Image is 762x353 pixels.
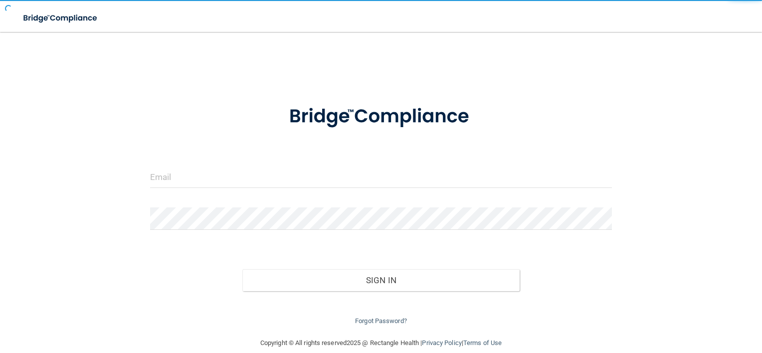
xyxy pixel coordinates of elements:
[150,166,612,188] input: Email
[269,92,493,142] img: bridge_compliance_login_screen.278c3ca4.svg
[355,317,407,325] a: Forgot Password?
[15,8,107,28] img: bridge_compliance_login_screen.278c3ca4.svg
[242,269,520,291] button: Sign In
[463,339,502,347] a: Terms of Use
[422,339,461,347] a: Privacy Policy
